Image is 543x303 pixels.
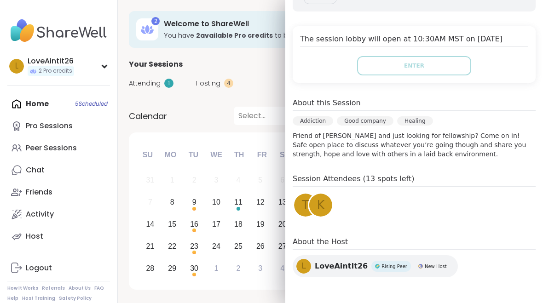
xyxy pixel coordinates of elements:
div: Logout [26,263,52,273]
div: Choose Wednesday, September 17th, 2025 [207,215,226,234]
div: 25 [234,240,243,252]
a: Chat [7,159,110,181]
div: 6 [280,174,284,186]
div: Choose Monday, September 29th, 2025 [162,258,182,278]
div: We [206,145,226,165]
a: t [293,192,318,218]
div: Tu [183,145,203,165]
div: Choose Saturday, September 27th, 2025 [272,236,292,256]
div: 1 [164,79,173,88]
a: K [308,192,334,218]
div: Choose Wednesday, September 10th, 2025 [207,193,226,212]
div: 27 [278,240,287,252]
div: Chat [26,165,45,175]
div: 4 [280,262,284,274]
span: Enter [404,62,424,70]
span: K [317,196,324,214]
div: Choose Monday, September 15th, 2025 [162,215,182,234]
button: Enter [357,56,471,75]
span: Hosting [196,79,220,88]
div: 4 [224,79,233,88]
div: Choose Tuesday, September 23rd, 2025 [185,236,204,256]
div: LoveAintIt26 [28,56,74,66]
div: Not available Friday, September 5th, 2025 [250,171,270,190]
h3: Welcome to ShareWell [164,19,434,29]
div: Choose Monday, September 22nd, 2025 [162,236,182,256]
div: month 2025-09 [139,169,293,279]
h3: You have to book a Pro Session. [164,31,434,40]
div: 1 [214,262,219,274]
div: 20 [278,218,287,230]
div: Mo [160,145,180,165]
div: 26 [256,240,265,252]
a: Friends [7,181,110,203]
div: Choose Wednesday, September 24th, 2025 [207,236,226,256]
div: 2 [192,174,196,186]
div: Not available Thursday, September 4th, 2025 [229,171,248,190]
div: Choose Thursday, October 2nd, 2025 [229,258,248,278]
div: 5 [258,174,262,186]
img: Rising Peer [375,264,380,269]
a: Peer Sessions [7,137,110,159]
div: Choose Saturday, September 13th, 2025 [272,193,292,212]
a: Help [7,295,18,302]
div: 21 [146,240,154,252]
h4: About the Host [293,236,536,250]
div: 16 [190,218,198,230]
div: Activity [26,209,54,219]
div: 22 [168,240,176,252]
span: Calendar [129,110,167,122]
img: New Host [418,264,423,269]
a: LLoveAintIt26Rising PeerRising PeerNew HostNew Host [293,255,458,277]
div: 12 [256,196,265,208]
div: 15 [168,218,176,230]
div: 23 [190,240,198,252]
div: Choose Saturday, October 4th, 2025 [272,258,292,278]
div: 24 [212,240,220,252]
b: 2 available Pro credit s [196,31,273,40]
h4: Session Attendees (13 spots left) [293,173,536,187]
div: Choose Saturday, September 20th, 2025 [272,215,292,234]
div: 3 [214,174,219,186]
div: 2 [236,262,240,274]
a: Referrals [42,285,65,292]
div: Peer Sessions [26,143,77,153]
h4: The session lobby will open at 10:30AM MST on [DATE] [300,34,528,47]
div: 9 [192,196,196,208]
div: Choose Thursday, September 11th, 2025 [229,193,248,212]
div: Su [138,145,158,165]
div: Not available Saturday, September 6th, 2025 [272,171,292,190]
div: Choose Friday, September 26th, 2025 [250,236,270,256]
div: Fr [252,145,272,165]
div: Choose Sunday, September 28th, 2025 [140,258,160,278]
div: 17 [212,218,220,230]
div: Choose Tuesday, September 30th, 2025 [185,258,204,278]
a: FAQ [94,285,104,292]
div: Addiction [293,116,333,126]
span: L [301,260,306,272]
h4: About this Session [293,97,361,109]
a: Host Training [22,295,55,302]
span: LoveAintIt26 [315,261,368,272]
span: Attending [129,79,161,88]
img: ShareWell Nav Logo [7,15,110,47]
div: Choose Sunday, September 14th, 2025 [140,215,160,234]
span: Your Sessions [129,59,183,70]
a: About Us [69,285,91,292]
div: Sa [275,145,295,165]
a: Logout [7,257,110,279]
div: Choose Tuesday, September 9th, 2025 [185,193,204,212]
div: Choose Friday, October 3rd, 2025 [250,258,270,278]
div: Healing [397,116,433,126]
div: 8 [170,196,174,208]
div: Not available Sunday, August 31st, 2025 [140,171,160,190]
div: Choose Friday, September 19th, 2025 [250,215,270,234]
div: Not available Sunday, September 7th, 2025 [140,193,160,212]
a: How It Works [7,285,38,292]
a: Activity [7,203,110,225]
div: 29 [168,262,176,274]
div: 3 [258,262,262,274]
div: Pro Sessions [26,121,73,131]
span: t [302,196,309,214]
div: Choose Friday, September 12th, 2025 [250,193,270,212]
